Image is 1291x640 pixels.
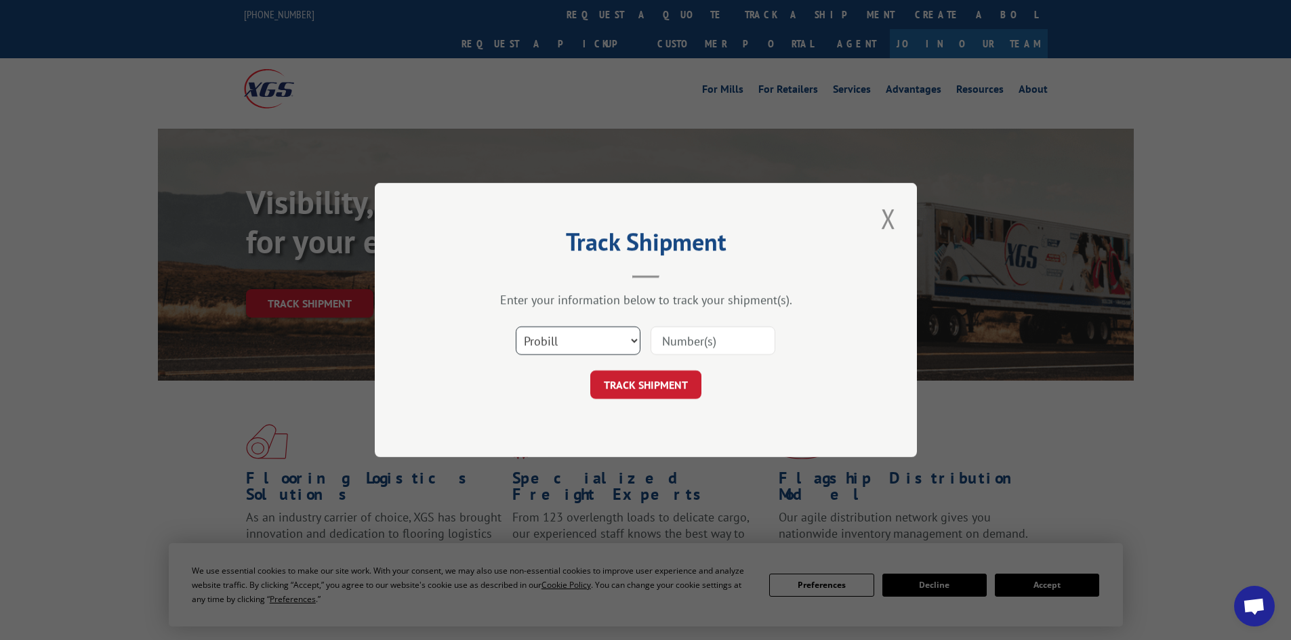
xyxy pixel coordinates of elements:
button: TRACK SHIPMENT [590,370,701,399]
h2: Track Shipment [443,232,849,258]
input: Number(s) [651,326,775,355]
div: Enter your information below to track your shipment(s). [443,292,849,307]
a: Open chat [1234,586,1275,626]
button: Close modal [877,200,900,237]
